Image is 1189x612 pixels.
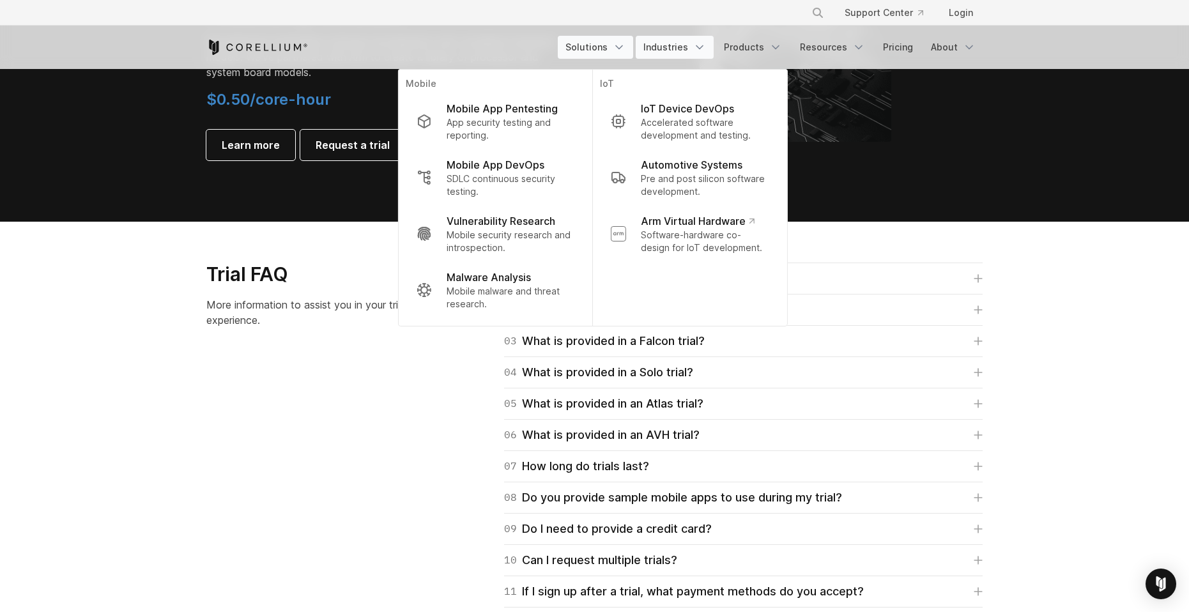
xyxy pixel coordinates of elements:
[406,149,584,206] a: Mobile App DevOps SDLC continuous security testing.
[447,270,531,285] p: Malware Analysis
[504,457,649,475] div: How long do trials last?
[504,551,517,569] span: 10
[641,157,742,172] p: Automotive Systems
[641,213,754,229] p: Arm Virtual Hardware
[504,583,864,601] div: If I sign up after a trial, what payment methods do you accept?
[1146,569,1176,599] div: Open Intercom Messenger
[206,90,331,109] span: $0.50/core-hour
[406,262,584,318] a: Malware Analysis Mobile malware and threat research.
[300,130,405,160] a: Request a trial
[796,1,983,24] div: Navigation Menu
[558,36,633,59] a: Solutions
[504,426,517,444] span: 06
[406,77,584,93] p: Mobile
[222,137,280,153] span: Learn more
[641,101,734,116] p: IoT Device DevOps
[447,116,574,142] p: App security testing and reporting.
[600,93,779,149] a: IoT Device DevOps Accelerated software development and testing.
[504,426,700,444] div: What is provided in an AVH trial?
[406,93,584,149] a: Mobile App Pentesting App security testing and reporting.
[641,116,769,142] p: Accelerated software development and testing.
[600,77,779,93] p: IoT
[504,395,703,413] div: What is provided in an Atlas trial?
[504,363,517,381] span: 04
[447,172,574,198] p: SDLC continuous security testing.
[504,363,693,381] div: What is provided in a Solo trial?
[923,36,983,59] a: About
[939,1,983,24] a: Login
[504,363,983,381] a: 04What is provided in a Solo trial?
[504,426,983,444] a: 06What is provided in an AVH trial?
[504,457,517,475] span: 07
[504,489,517,507] span: 08
[641,172,769,198] p: Pre and post silicon software development.
[504,332,705,350] div: What is provided in a Falcon trial?
[447,101,558,116] p: Mobile App Pentesting
[504,489,842,507] div: Do you provide sample mobile apps to use during my trial?
[206,40,308,55] a: Corellium Home
[834,1,933,24] a: Support Center
[504,457,983,475] a: 07How long do trials last?
[206,297,431,328] p: More information to assist you in your trial experience.
[716,36,790,59] a: Products
[504,551,677,569] div: Can I request multiple trials?
[504,489,983,507] a: 08Do you provide sample mobile apps to use during my trial?
[504,520,712,538] div: Do I need to provide a credit card?
[641,229,769,254] p: Software-hardware co-design for IoT development.
[447,285,574,310] p: Mobile malware and threat research.
[406,206,584,262] a: Vulnerability Research Mobile security research and introspection.
[600,206,779,262] a: Arm Virtual Hardware Software-hardware co-design for IoT development.
[504,583,983,601] a: 11If I sign up after a trial, what payment methods do you accept?
[206,130,295,160] a: Learn more
[504,332,517,350] span: 03
[504,583,517,601] span: 11
[636,36,714,59] a: Industries
[206,263,431,287] h3: Trial FAQ
[447,229,574,254] p: Mobile security research and introspection.
[504,551,983,569] a: 10Can I request multiple trials?
[558,36,983,59] div: Navigation Menu
[792,36,873,59] a: Resources
[447,157,544,172] p: Mobile App DevOps
[806,1,829,24] button: Search
[316,137,390,153] span: Request a trial
[600,149,779,206] a: Automotive Systems Pre and post silicon software development.
[447,213,555,229] p: Vulnerability Research
[504,395,517,413] span: 05
[504,395,983,413] a: 05What is provided in an Atlas trial?
[504,520,517,538] span: 09
[504,520,983,538] a: 09Do I need to provide a credit card?
[875,36,921,59] a: Pricing
[504,332,983,350] a: 03What is provided in a Falcon trial?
